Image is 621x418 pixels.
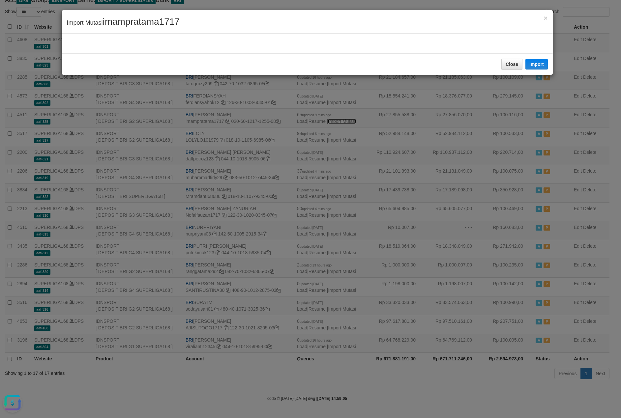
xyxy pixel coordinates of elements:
[544,14,547,21] button: Close
[3,3,22,22] button: Open LiveChat chat widget
[525,59,548,70] button: Import
[67,19,179,26] span: Import Mutasi
[501,59,522,70] button: Close
[544,14,547,22] span: ×
[103,16,179,27] span: imampratama1717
